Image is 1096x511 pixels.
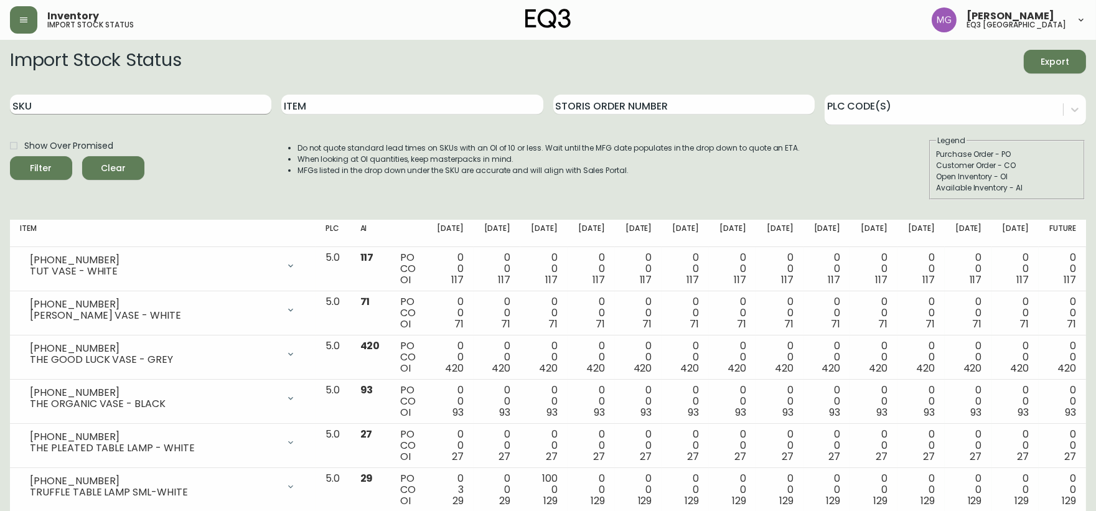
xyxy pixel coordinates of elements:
div: 0 0 [672,429,699,462]
div: 0 3 [436,473,464,507]
th: Item [10,220,316,247]
div: 0 0 [625,340,652,374]
div: 0 0 [766,385,794,418]
span: 71 [737,317,746,331]
div: Customer Order - CO [936,160,1078,171]
th: [DATE] [426,220,474,247]
span: 117 [734,273,746,287]
div: TRUFFLE TABLE LAMP SML-WHITE [30,487,278,498]
td: 5.0 [316,380,350,424]
span: 420 [634,361,652,375]
span: 117 [781,273,794,287]
span: OI [400,405,411,420]
div: 0 0 [484,429,511,462]
div: 0 0 [1002,340,1029,374]
div: 0 0 [955,429,982,462]
span: 117 [640,273,652,287]
span: 27 [828,449,840,464]
img: logo [525,9,571,29]
div: 0 0 [530,340,558,374]
span: 420 [445,361,464,375]
div: [PHONE_NUMBER] [30,431,278,443]
div: 0 0 [672,296,699,330]
span: 420 [360,339,380,353]
span: 93 [641,405,652,420]
span: 29 [499,494,510,508]
div: 0 0 [625,296,652,330]
div: 0 0 [578,429,605,462]
div: 0 0 [625,252,652,286]
legend: Legend [936,135,967,146]
div: 0 0 [955,473,982,507]
div: 0 0 [766,296,794,330]
div: 0 0 [436,252,464,286]
div: 0 0 [860,385,888,418]
div: 0 0 [672,385,699,418]
div: [PERSON_NAME] VASE - WHITE [30,310,278,321]
div: PO CO [400,296,416,330]
th: [DATE] [945,220,992,247]
span: 27 [1017,449,1029,464]
th: [DATE] [662,220,709,247]
span: OI [400,361,411,375]
div: 0 0 [1049,252,1076,286]
span: 129 [732,494,746,508]
span: 71 [643,317,652,331]
span: 420 [916,361,935,375]
span: 420 [869,361,888,375]
div: 0 0 [719,429,746,462]
span: 71 [878,317,888,331]
span: 129 [685,494,699,508]
div: 0 0 [672,473,699,507]
span: 93 [594,405,605,420]
div: 0 0 [436,340,464,374]
div: 0 0 [530,296,558,330]
div: 0 0 [530,429,558,462]
div: 0 0 [436,296,464,330]
div: 0 0 [578,473,605,507]
span: 117 [592,273,605,287]
div: 0 0 [625,429,652,462]
div: 0 0 [1002,296,1029,330]
span: 27 [734,449,746,464]
div: 0 0 [1002,473,1029,507]
div: [PHONE_NUMBER] [30,343,278,354]
span: 129 [779,494,794,508]
div: [PHONE_NUMBER]THE PLEATED TABLE LAMP - WHITE [20,429,306,456]
div: [PHONE_NUMBER] [30,255,278,266]
th: AI [350,220,391,247]
div: 0 0 [1049,340,1076,374]
span: Export [1034,54,1076,70]
span: 93 [1065,405,1076,420]
th: [DATE] [709,220,756,247]
span: OI [400,273,411,287]
div: 0 0 [484,252,511,286]
div: 0 0 [907,473,935,507]
div: 0 0 [813,340,841,374]
span: 129 [638,494,652,508]
h5: import stock status [47,21,134,29]
span: 29 [360,471,373,485]
div: 0 0 [955,385,982,418]
div: 0 0 [955,296,982,330]
span: 71 [690,317,699,331]
span: 117 [686,273,699,287]
div: THE PLEATED TABLE LAMP - WHITE [30,443,278,454]
div: 0 0 [907,252,935,286]
span: 129 [920,494,935,508]
span: 420 [680,361,699,375]
span: 129 [591,494,605,508]
span: 420 [492,361,510,375]
span: 420 [1057,361,1076,375]
div: 0 0 [860,473,888,507]
div: THE ORGANIC VASE - BLACK [30,398,278,410]
div: [PHONE_NUMBER]TUT VASE - WHITE [20,252,306,279]
div: 0 0 [578,252,605,286]
span: OI [400,494,411,508]
span: 27 [923,449,935,464]
div: 0 0 [860,252,888,286]
button: Filter [10,156,72,180]
span: 93 [499,405,510,420]
div: 0 0 [672,340,699,374]
span: 93 [829,405,840,420]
